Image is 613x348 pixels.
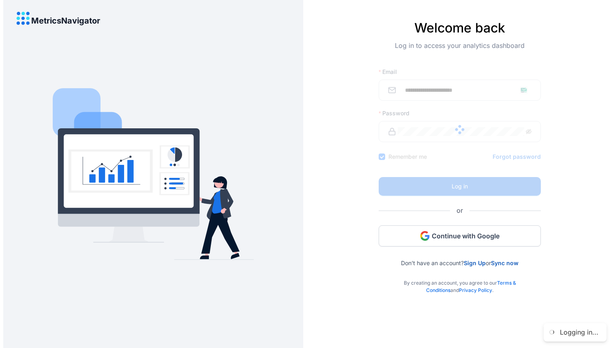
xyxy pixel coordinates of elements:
[379,20,541,36] h4: Welcome back
[491,259,519,266] a: Sync now
[464,259,486,266] a: Sign Up
[560,328,598,337] div: Logging in...
[379,41,541,63] div: Log in to access your analytics dashboard
[379,246,541,266] div: Don’t have an account? or
[432,231,499,240] span: Continue with Google
[459,287,492,293] a: Privacy Policy
[379,266,541,294] div: By creating an account, you agree to our and .
[31,16,100,25] h4: MetricsNavigator
[450,205,469,216] span: or
[379,225,541,246] button: Continue with Google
